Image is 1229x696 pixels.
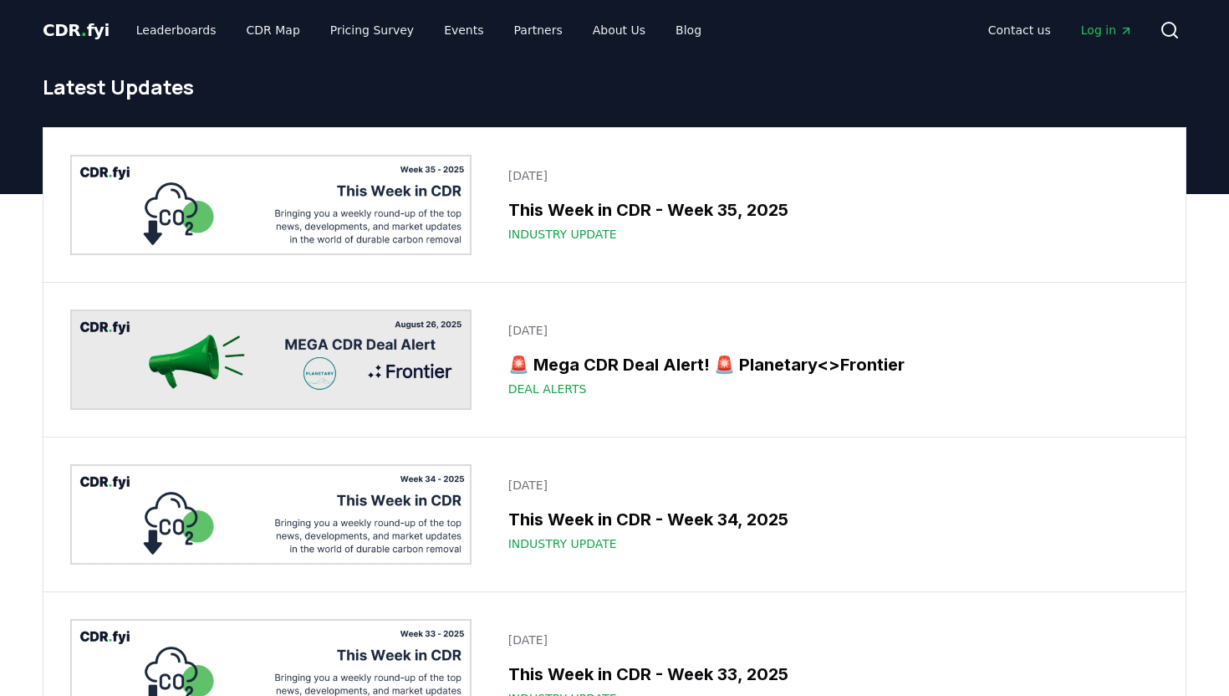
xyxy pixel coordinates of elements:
[508,226,617,243] span: Industry Update
[508,632,1149,648] p: [DATE]
[508,381,587,397] span: Deal Alerts
[508,507,1149,532] h3: This Week in CDR - Week 34, 2025
[508,662,1149,687] h3: This Week in CDR - Week 33, 2025
[508,477,1149,494] p: [DATE]
[501,15,576,45] a: Partners
[498,157,1159,253] a: [DATE]This Week in CDR - Week 35, 2025Industry Update
[123,15,715,45] nav: Main
[431,15,497,45] a: Events
[498,312,1159,407] a: [DATE]🚨 Mega CDR Deal Alert! 🚨 Planetary<>FrontierDeal Alerts
[233,15,314,45] a: CDR Map
[81,20,87,40] span: .
[508,352,1149,377] h3: 🚨 Mega CDR Deal Alert! 🚨 Planetary<>Frontier
[1068,15,1146,45] a: Log in
[579,15,659,45] a: About Us
[662,15,715,45] a: Blog
[498,467,1159,562] a: [DATE]This Week in CDR - Week 34, 2025Industry Update
[508,167,1149,184] p: [DATE]
[70,310,472,410] img: 🚨 Mega CDR Deal Alert! 🚨 Planetary<>Frontier blog post image
[43,20,110,40] span: CDR fyi
[70,155,472,255] img: This Week in CDR - Week 35, 2025 blog post image
[70,464,472,565] img: This Week in CDR - Week 34, 2025 blog post image
[508,535,617,552] span: Industry Update
[123,15,230,45] a: Leaderboards
[43,74,1186,100] h1: Latest Updates
[1081,22,1133,38] span: Log in
[317,15,427,45] a: Pricing Survey
[508,197,1149,223] h3: This Week in CDR - Week 35, 2025
[975,15,1146,45] nav: Main
[508,322,1149,339] p: [DATE]
[975,15,1064,45] a: Contact us
[43,18,110,42] a: CDR.fyi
